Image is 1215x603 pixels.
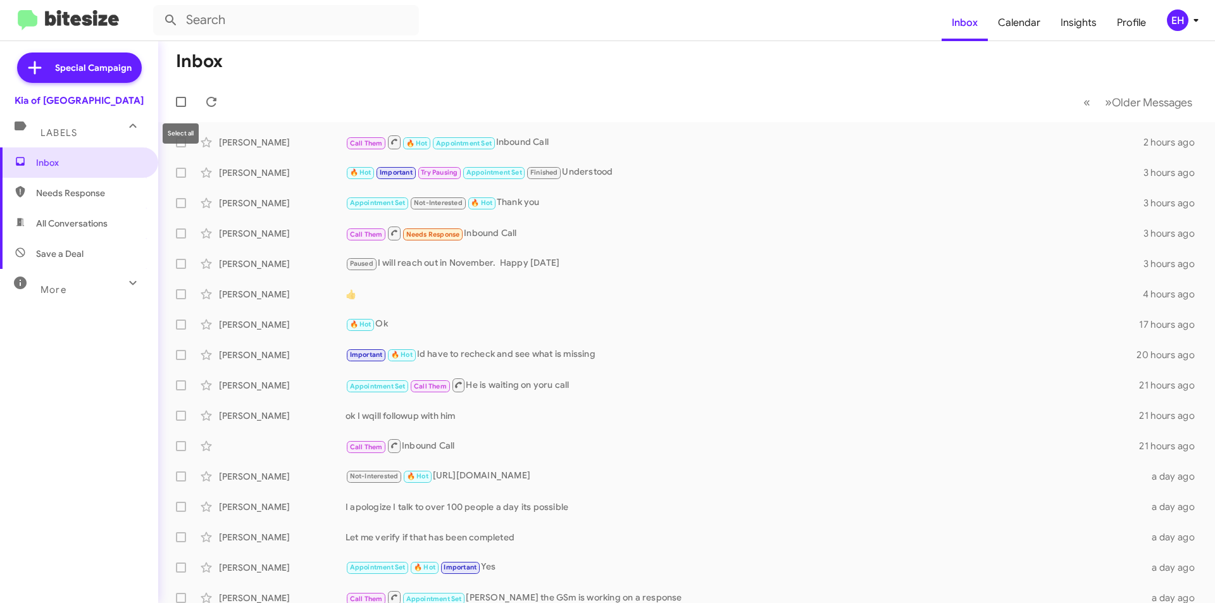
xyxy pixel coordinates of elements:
span: 🔥 Hot [350,168,371,177]
div: Inbound Call [346,438,1139,454]
span: All Conversations [36,217,108,230]
span: 🔥 Hot [407,472,428,480]
button: EH [1156,9,1201,31]
div: [PERSON_NAME] [219,227,346,240]
span: Appointment Set [350,382,406,390]
div: Understood [346,165,1143,180]
div: [PERSON_NAME] [219,470,346,483]
div: EH [1167,9,1188,31]
div: a day ago [1144,531,1205,544]
div: [PERSON_NAME] [219,561,346,574]
span: Needs Response [36,187,144,199]
span: Appointment Set [466,168,522,177]
div: I apologize I talk to over 100 people a day its possible [346,500,1144,513]
span: Inbox [36,156,144,169]
div: I will reach out in November. Happy [DATE] [346,256,1143,271]
div: 3 hours ago [1143,258,1205,270]
span: « [1083,94,1090,110]
a: Special Campaign [17,53,142,83]
span: Call Them [350,443,383,451]
a: Insights [1050,4,1107,41]
span: Special Campaign [55,61,132,74]
div: [PERSON_NAME] [219,500,346,513]
span: More [40,284,66,295]
div: 3 hours ago [1143,166,1205,179]
div: 21 hours ago [1139,440,1205,452]
span: Call Them [350,230,383,239]
div: He is waiting on yoru call [346,377,1139,393]
div: 3 hours ago [1143,227,1205,240]
div: 21 hours ago [1139,409,1205,422]
div: [PERSON_NAME] [219,166,346,179]
div: [PERSON_NAME] [219,136,346,149]
div: Let me verify if that has been completed [346,531,1144,544]
a: Inbox [942,4,988,41]
div: Id have to recheck and see what is missing [346,347,1137,362]
span: Try Pausing [421,168,458,177]
div: 4 hours ago [1143,288,1205,301]
span: Appointment Set [436,139,492,147]
div: 21 hours ago [1139,379,1205,392]
span: Not-Interested [350,472,399,480]
div: Select all [163,123,199,144]
div: [PERSON_NAME] [219,409,346,422]
div: a day ago [1144,561,1205,574]
div: 3 hours ago [1143,197,1205,209]
a: Profile [1107,4,1156,41]
div: 2 hours ago [1143,136,1205,149]
div: [PERSON_NAME] [219,318,346,331]
div: Kia of [GEOGRAPHIC_DATA] [15,94,144,107]
span: 🔥 Hot [471,199,492,207]
span: » [1105,94,1112,110]
div: 20 hours ago [1137,349,1205,361]
span: Appointment Set [406,595,462,603]
button: Previous [1076,89,1098,115]
span: Needs Response [406,230,460,239]
span: Important [380,168,413,177]
span: Paused [350,259,373,268]
span: 🔥 Hot [391,351,413,359]
input: Search [153,5,419,35]
div: Yes [346,560,1144,575]
span: Labels [40,127,77,139]
span: Call Them [350,139,383,147]
h1: Inbox [176,51,223,71]
div: [PERSON_NAME] [219,197,346,209]
span: Important [350,351,383,359]
div: [PERSON_NAME] [219,288,346,301]
span: Important [444,563,477,571]
div: [PERSON_NAME] [219,379,346,392]
span: Save a Deal [36,247,84,260]
span: 🔥 Hot [414,563,435,571]
span: 🔥 Hot [350,320,371,328]
div: Thank you [346,196,1143,210]
span: Call Them [414,382,447,390]
span: Call Them [350,595,383,603]
span: Older Messages [1112,96,1192,109]
div: a day ago [1144,500,1205,513]
div: ok I wqill followup with him [346,409,1139,422]
div: 17 hours ago [1139,318,1205,331]
div: Inbound Call [346,225,1143,241]
div: [URL][DOMAIN_NAME] [346,469,1144,483]
div: a day ago [1144,470,1205,483]
span: Appointment Set [350,199,406,207]
div: 👍 [346,288,1143,301]
span: 🔥 Hot [406,139,428,147]
span: Not-Interested [414,199,463,207]
span: Appointment Set [350,563,406,571]
div: Inbound Call [346,134,1143,150]
div: Ok [346,317,1139,332]
nav: Page navigation example [1076,89,1200,115]
div: [PERSON_NAME] [219,258,346,270]
span: Finished [530,168,558,177]
div: [PERSON_NAME] [219,531,346,544]
div: [PERSON_NAME] [219,349,346,361]
a: Calendar [988,4,1050,41]
button: Next [1097,89,1200,115]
